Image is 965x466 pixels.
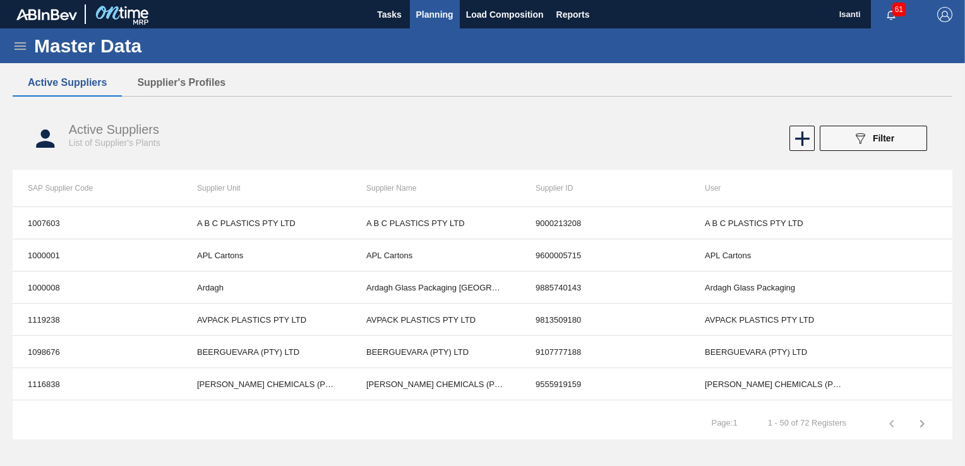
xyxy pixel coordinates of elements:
[13,368,182,400] td: 1116838
[690,336,859,368] td: BEERGUEVARA (PTY) LTD
[13,400,182,433] td: 1002487
[351,207,520,239] td: A B C PLASTICS PTY LTD
[69,122,159,136] span: Active Suppliers
[13,69,122,96] button: Active Suppliers
[753,408,861,428] td: 1 - 50 of 72 Registers
[182,304,351,336] td: AVPACK PLASTICS PTY LTD
[182,400,351,433] td: BRENNTAG SA PTY LTD
[520,239,690,272] td: 9600005715
[122,69,241,96] button: Supplier's Profiles
[13,170,182,206] th: SAP Supplier Code
[820,126,927,151] button: Filter
[520,207,690,239] td: 9000213208
[892,3,906,16] span: 61
[690,170,859,206] th: User
[69,138,160,148] span: List of Supplier's Plants
[13,207,182,239] td: 1007603
[351,170,520,206] th: Supplier Name
[873,133,894,143] span: Filter
[520,400,690,433] td: 9880394037
[351,336,520,368] td: BEERGUEVARA (PTY) LTD
[871,6,911,23] button: Notifications
[351,272,520,304] td: Ardagh Glass Packaging [GEOGRAPHIC_DATA]
[690,304,859,336] td: AVPACK PLASTICS PTY LTD
[520,368,690,400] td: 9555919159
[416,7,453,22] span: Planning
[13,304,182,336] td: 1119238
[182,336,351,368] td: BEERGUEVARA (PTY) LTD
[34,39,258,53] h1: Master Data
[351,368,520,400] td: [PERSON_NAME] CHEMICALS (PTY) LTD
[13,336,182,368] td: 1098676
[520,170,690,206] th: Supplier ID
[690,239,859,272] td: APL Cartons
[13,239,182,272] td: 1000001
[690,272,859,304] td: Ardagh Glass Packaging
[182,207,351,239] td: A B C PLASTICS PTY LTD
[16,9,77,20] img: TNhmsLtSVTkK8tSr43FrP2fwEKptu5GPRR3wAAAABJRU5ErkJggg==
[690,400,859,433] td: BRENNTAG SA PTY LTD
[182,239,351,272] td: APL Cartons
[351,304,520,336] td: AVPACK PLASTICS PTY LTD
[376,7,404,22] span: Tasks
[813,126,933,151] div: Filter supplier
[556,7,590,22] span: Reports
[520,304,690,336] td: 9813509180
[351,239,520,272] td: APL Cartons
[520,272,690,304] td: 9885740143
[696,408,752,428] td: Page : 1
[690,207,859,239] td: A B C PLASTICS PTY LTD
[937,7,952,22] img: Logout
[788,126,813,151] div: New Supplier
[520,336,690,368] td: 9107777188
[182,368,351,400] td: [PERSON_NAME] CHEMICALS (PTY) LTD
[690,368,859,400] td: [PERSON_NAME] CHEMICALS (PTY) LTD
[182,170,351,206] th: Supplier Unit
[13,272,182,304] td: 1000008
[351,400,520,433] td: BRENNTAG SA PTY LTD
[466,7,544,22] span: Load Composition
[182,272,351,304] td: Ardagh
